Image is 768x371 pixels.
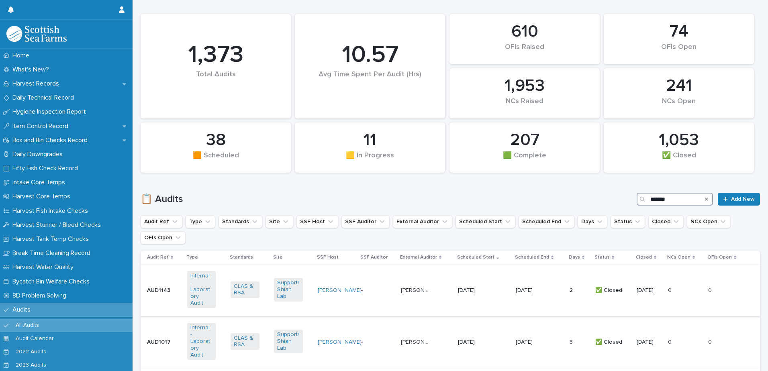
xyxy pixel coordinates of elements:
input: Search [637,193,713,206]
p: Box and Bin Checks Record [9,137,94,144]
p: - [361,287,390,294]
button: Scheduled End [519,215,574,228]
a: [PERSON_NAME] [318,287,362,294]
p: Andrew Watson [401,337,431,346]
div: 11 [308,130,431,150]
p: Home [9,52,36,59]
p: Audit Calendar [9,335,60,342]
div: NCs Raised [463,97,586,114]
p: Hygiene Inspection Report [9,108,92,116]
button: Status [611,215,645,228]
button: Type [186,215,215,228]
p: Item Control Record [9,122,75,130]
button: External Auditor [393,215,452,228]
button: SSF Auditor [341,215,390,228]
button: OFIs Open [141,231,186,244]
p: Harvest Records [9,80,65,88]
p: - [361,339,390,346]
p: 0 [708,285,713,294]
div: 🟧 Scheduled [154,151,277,168]
p: Audits [9,306,37,314]
p: 2 [570,285,574,294]
p: Closed [636,253,652,262]
p: SSF Host [317,253,339,262]
p: [DATE] [516,339,544,346]
a: CLAS & RSA [234,335,256,349]
a: [PERSON_NAME] [318,339,362,346]
p: [DATE] [516,287,544,294]
p: Harvest Core Temps [9,193,77,200]
p: SSF Auditor [360,253,388,262]
p: 0 [668,285,673,294]
div: 🟩 Complete [463,151,586,168]
a: Add New [718,193,760,206]
p: 3 [570,337,574,346]
p: NCs Open [667,253,690,262]
div: ✅ Closed [617,151,740,168]
button: Standards [219,215,262,228]
p: Harvest Water Quality [9,263,80,271]
p: 0 [708,337,713,346]
div: Avg Time Spent Per Audit (Hrs) [308,70,431,96]
p: Andrew Watson [401,285,431,294]
p: 8D Problem Solving [9,292,73,300]
p: Site [273,253,283,262]
button: SSF Host [296,215,338,228]
div: 610 [463,22,586,42]
div: 207 [463,130,586,150]
div: 1,953 [463,76,586,96]
button: NCs Open [687,215,731,228]
p: 0 [668,337,673,346]
div: 🟨 In Progress [308,151,431,168]
p: ✅ Closed [595,287,624,294]
p: Daily Downgrades [9,151,69,158]
p: All Audits [9,322,45,329]
p: Harvest Tank Temp Checks [9,235,95,243]
div: 10.57 [308,41,431,69]
p: Fifty Fish Check Record [9,165,84,172]
tr: AUD1143AUD1143 Internal - Laboratory Audit CLAS & RSA Support/Shian Lab [PERSON_NAME] -[PERSON_NA... [141,265,760,316]
a: CLAS & RSA [234,283,256,297]
p: Days [569,253,580,262]
div: 241 [617,76,740,96]
button: Days [578,215,607,228]
button: Scheduled Start [455,215,515,228]
div: Total Audits [154,70,277,96]
p: Harvest Fish Intake Checks [9,207,94,215]
div: 1,373 [154,41,277,69]
p: [DATE] [458,339,486,346]
p: Break Time Cleaning Record [9,249,97,257]
p: AUD1017 [147,337,172,346]
a: Internal - Laboratory Audit [190,273,212,306]
tr: AUD1017AUD1017 Internal - Laboratory Audit CLAS & RSA Support/Shian Lab [PERSON_NAME] -[PERSON_NA... [141,316,760,368]
p: Audit Ref [147,253,169,262]
p: [DATE] [637,339,662,346]
p: [DATE] [458,287,486,294]
div: OFIs Raised [463,43,586,60]
span: Add New [731,196,755,202]
a: Internal - Laboratory Audit [190,324,212,358]
img: mMrefqRFQpe26GRNOUkG [6,26,67,42]
div: 38 [154,130,277,150]
p: Status [594,253,610,262]
div: 74 [617,22,740,42]
p: What's New? [9,66,55,73]
p: Bycatch Bin Welfare Checks [9,278,96,285]
p: Intake Core Temps [9,179,71,186]
p: AUD1143 [147,285,172,294]
a: Support/Shian Lab [277,279,299,300]
p: ✅ Closed [595,339,624,346]
p: Daily Technical Record [9,94,80,102]
button: Site [266,215,293,228]
p: Standards [230,253,253,262]
a: Support/Shian Lab [277,331,299,351]
div: 1,053 [617,130,740,150]
p: 2022 Audits [9,349,53,355]
div: OFIs Open [617,43,740,60]
p: Harvest Stunner / Bleed Checks [9,221,107,229]
p: 2023 Audits [9,362,53,369]
button: Audit Ref [141,215,182,228]
p: External Auditor [400,253,437,262]
div: NCs Open [617,97,740,114]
